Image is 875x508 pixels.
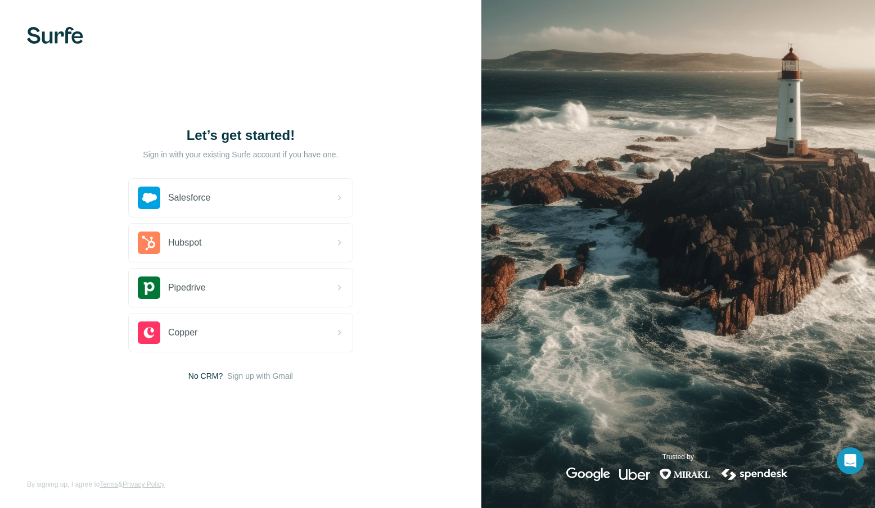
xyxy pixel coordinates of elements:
h1: Let’s get started! [128,126,353,144]
a: Terms [100,480,118,488]
p: Sign in with your existing Surfe account if you have one. [143,149,338,160]
img: hubspot's logo [138,232,160,254]
img: pipedrive's logo [138,276,160,299]
p: Trusted by [662,452,694,462]
button: Sign up with Gmail [227,370,293,382]
img: mirakl's logo [659,468,711,481]
img: uber's logo [619,468,650,481]
img: spendesk's logo [720,468,790,481]
span: Salesforce [168,191,211,205]
img: Surfe's logo [27,27,83,44]
a: Privacy Policy [123,480,165,488]
img: copper's logo [138,321,160,344]
span: No CRM? [188,370,223,382]
img: salesforce's logo [138,187,160,209]
span: Hubspot [168,236,202,250]
span: Copper [168,326,197,339]
span: By signing up, I agree to & [27,479,165,489]
div: Open Intercom Messenger [837,447,864,474]
img: google's logo [566,468,610,481]
span: Pipedrive [168,281,206,294]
